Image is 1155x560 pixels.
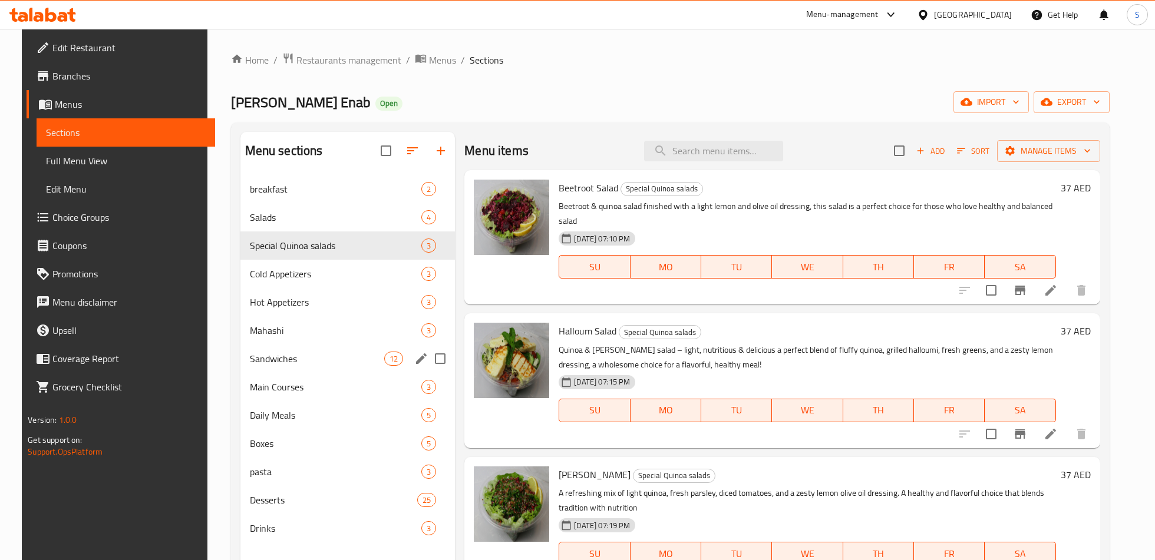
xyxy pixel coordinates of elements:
[422,240,435,251] span: 3
[559,199,1055,228] p: Beetroot & quinoa salad finished with a light lemon and olive oil dressing, this salad is a perfe...
[240,170,456,547] nav: Menu sections
[559,179,618,197] span: Beetroot Salad
[1061,180,1091,196] h6: 37 AED
[772,255,843,279] button: WE
[569,376,635,387] span: [DATE] 07:15 PM
[470,53,503,67] span: Sections
[621,182,703,196] div: Special Quinoa salads
[559,255,630,279] button: SU
[27,373,214,401] a: Grocery Checklist
[949,142,997,160] span: Sort items
[564,259,625,276] span: SU
[1067,276,1095,304] button: delete
[421,295,436,309] div: items
[985,255,1055,279] button: SA
[52,238,205,253] span: Coupons
[474,323,549,398] img: Halloum Salad
[59,412,77,428] span: 1.0.0
[28,412,57,428] span: Version:
[417,493,436,507] div: items
[985,399,1055,422] button: SA
[644,141,783,161] input: search
[27,316,214,344] a: Upsell
[421,408,436,422] div: items
[250,295,422,309] div: Hot Appetizers
[421,323,436,337] div: items
[52,41,205,55] span: Edit Restaurant
[635,402,697,419] span: MO
[250,521,422,535] div: Drinks
[564,402,625,419] span: SU
[989,402,1051,419] span: SA
[240,429,456,458] div: Boxes5
[55,97,205,111] span: Menus
[1061,323,1091,339] h6: 37 AED
[421,210,436,224] div: items
[421,380,436,394] div: items
[27,90,214,118] a: Menus
[250,380,422,394] div: Main Courses
[52,380,205,394] span: Grocery Checklist
[1034,91,1110,113] button: export
[631,255,701,279] button: MO
[843,399,914,422] button: TH
[701,399,772,422] button: TU
[806,8,879,22] div: Menu-management
[240,373,456,401] div: Main Courses3
[421,238,436,253] div: items
[912,142,949,160] span: Add item
[777,259,838,276] span: WE
[52,69,205,83] span: Branches
[1006,420,1034,448] button: Branch-specific-item
[569,520,635,531] span: [DATE] 07:19 PM
[250,238,422,253] span: Special Quinoa salads
[240,486,456,514] div: Desserts25
[240,288,456,316] div: Hot Appetizers3
[415,52,456,68] a: Menus
[240,458,456,486] div: pasta3
[250,465,422,479] span: pasta
[422,212,435,223] span: 4
[250,493,417,507] span: Desserts
[46,182,205,196] span: Edit Menu
[240,175,456,203] div: breakfast2
[422,382,435,393] span: 3
[1044,283,1058,297] a: Edit menu item
[52,323,205,337] span: Upsell
[621,182,702,195] span: Special Quinoa salads
[559,466,631,483] span: [PERSON_NAME]
[914,399,985,422] button: FR
[250,436,422,450] div: Boxes
[569,233,635,244] span: [DATE] 07:10 PM
[701,255,772,279] button: TU
[1061,466,1091,483] h6: 37 AED
[957,144,989,158] span: Sort
[27,231,214,260] a: Coupons
[52,352,205,366] span: Coverage Report
[915,144,946,158] span: Add
[997,140,1100,162] button: Manage items
[250,210,422,224] span: Salads
[989,259,1051,276] span: SA
[887,138,912,163] span: Select section
[375,97,402,111] div: Open
[1043,95,1100,110] span: export
[474,180,549,255] img: Beetroot Salad
[843,255,914,279] button: TH
[421,436,436,450] div: items
[250,323,422,337] div: Mahashi
[954,142,992,160] button: Sort
[919,259,980,276] span: FR
[429,53,456,67] span: Menus
[27,62,214,90] a: Branches
[772,399,843,422] button: WE
[559,486,1055,515] p: A refreshing mix of light quinoa, fresh parsley, diced tomatoes, and a zesty lemon olive oil dres...
[250,267,422,281] span: Cold Appetizers
[559,399,630,422] button: SU
[979,422,1004,446] span: Select to update
[28,444,103,459] a: Support.OpsPlatform
[1006,276,1034,304] button: Branch-specific-item
[385,353,402,365] span: 12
